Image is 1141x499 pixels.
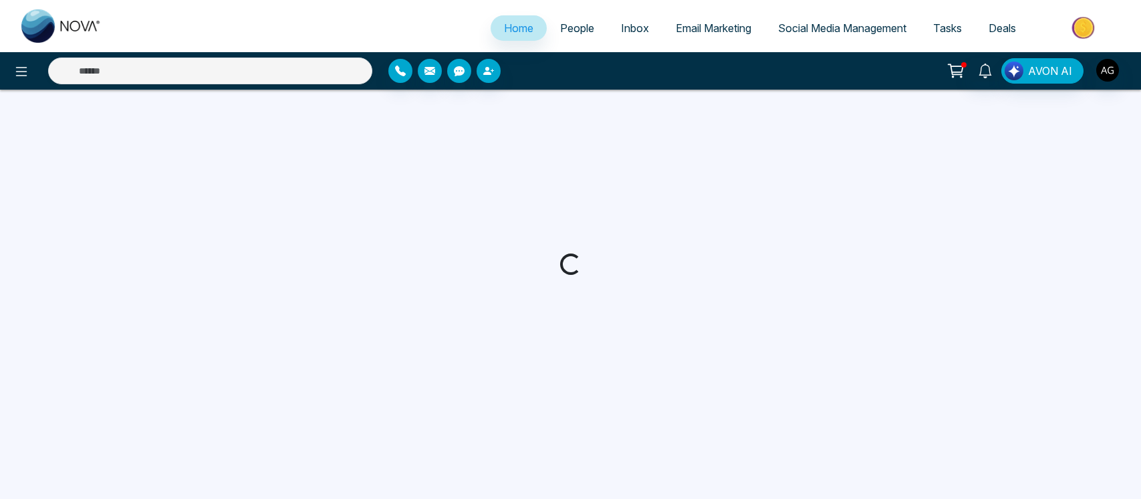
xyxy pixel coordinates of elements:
[920,15,975,41] a: Tasks
[676,21,751,35] span: Email Marketing
[608,15,662,41] a: Inbox
[662,15,765,41] a: Email Marketing
[504,21,533,35] span: Home
[547,15,608,41] a: People
[933,21,962,35] span: Tasks
[975,15,1029,41] a: Deals
[1036,13,1133,43] img: Market-place.gif
[989,21,1016,35] span: Deals
[21,9,102,43] img: Nova CRM Logo
[1001,58,1084,84] button: AVON AI
[491,15,547,41] a: Home
[765,15,920,41] a: Social Media Management
[1005,62,1023,80] img: Lead Flow
[560,21,594,35] span: People
[778,21,906,35] span: Social Media Management
[1028,63,1072,79] span: AVON AI
[621,21,649,35] span: Inbox
[1096,59,1119,82] img: User Avatar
